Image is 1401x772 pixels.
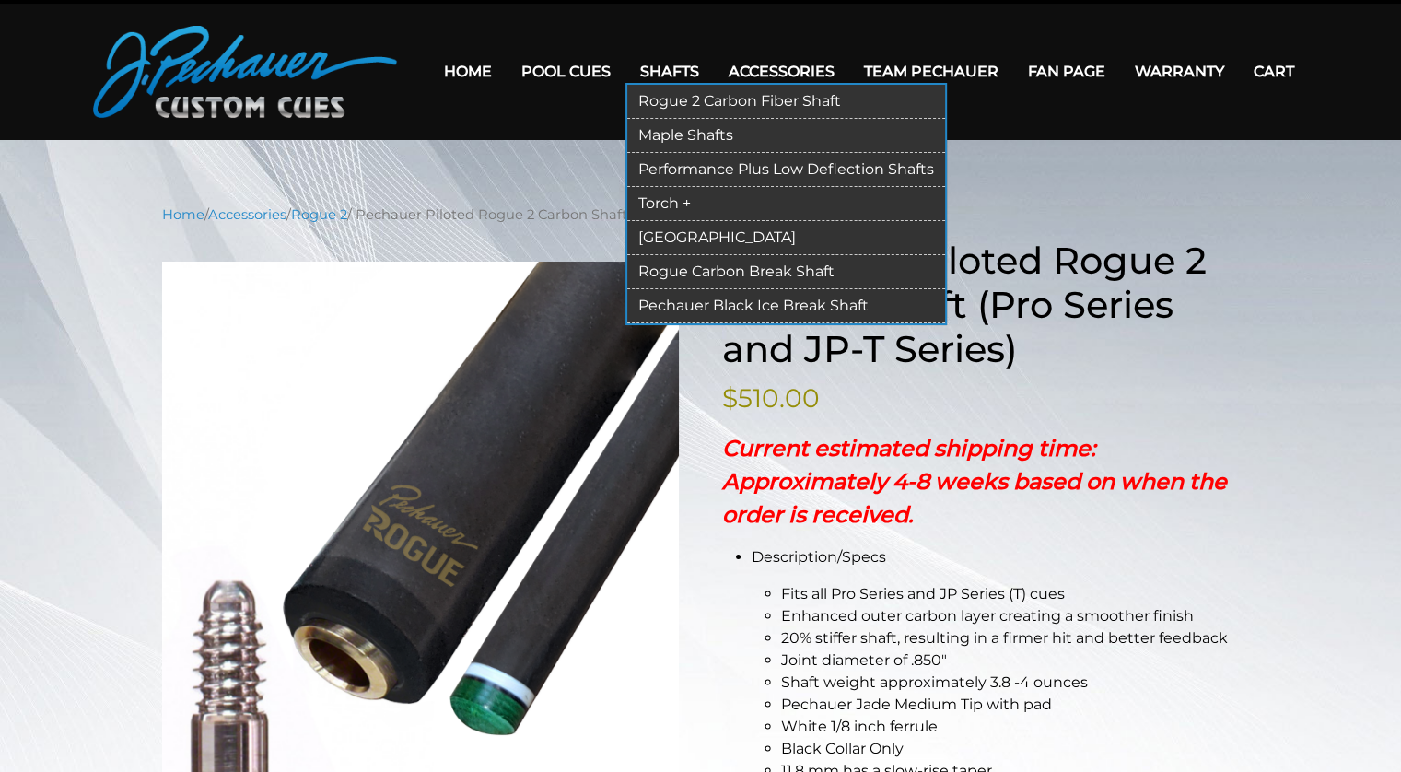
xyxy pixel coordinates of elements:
bdi: 510.00 [722,382,820,414]
span: Description/Specs [752,548,886,566]
a: Rogue 2 [291,206,347,223]
nav: Breadcrumb [162,205,1240,225]
span: Pechauer Jade Medium Tip with pad [781,696,1052,713]
a: Team Pechauer [849,48,1013,95]
a: Pechauer Black Ice Break Shaft [627,289,945,323]
a: Warranty [1120,48,1239,95]
a: Cart [1239,48,1309,95]
img: Pechauer Custom Cues [93,26,397,118]
span: 20% stiffer shaft, resulting in a firmer hit and better feedback [781,629,1228,647]
h1: Pechauer Piloted Rogue 2 Carbon Shaft (Pro Series and JP-T Series) [722,239,1240,371]
span: Black Collar Only [781,740,904,757]
a: Shafts [625,48,714,95]
li: Fits all Pro Series and JP Series (T) cues [781,583,1240,605]
a: Rogue 2 Carbon Fiber Shaft [627,85,945,119]
span: Joint diameter of .850″ [781,651,947,669]
a: Fan Page [1013,48,1120,95]
a: Accessories [208,206,286,223]
a: Accessories [714,48,849,95]
a: Home [162,206,204,223]
a: Pool Cues [507,48,625,95]
span: White 1/8 inch ferrule [781,718,938,735]
a: Performance Plus Low Deflection Shafts [627,153,945,187]
a: Home [429,48,507,95]
a: Maple Shafts [627,119,945,153]
span: $ [722,382,738,414]
a: Rogue Carbon Break Shaft [627,255,945,289]
strong: Current estimated shipping time: Approximately 4-8 weeks based on when the order is received. [722,435,1227,528]
a: Torch + [627,187,945,221]
a: [GEOGRAPHIC_DATA] [627,221,945,255]
span: Enhanced outer carbon layer creating a smoother finish [781,607,1194,625]
span: Shaft weight approximately 3.8 -4 ounces [781,673,1088,691]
